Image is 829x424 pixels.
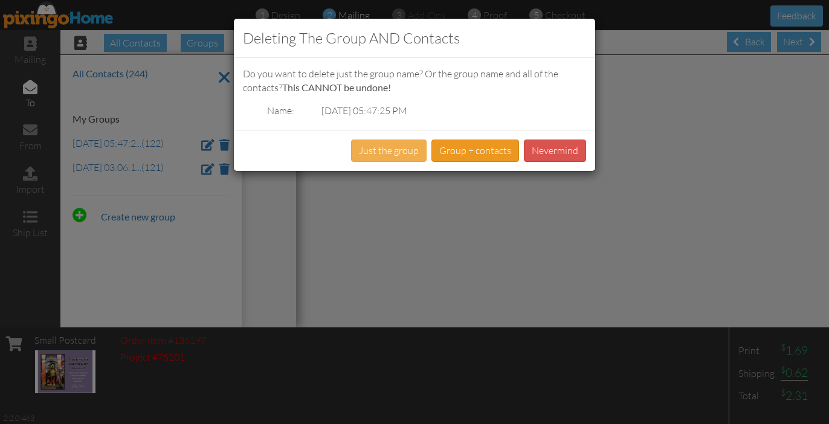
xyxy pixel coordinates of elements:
button: Group + contacts [431,140,519,162]
p: Do you want to delete just the group name? Or the group name and all of the contacts? [243,67,586,95]
h3: Deleting the group AND Contacts [243,28,586,48]
strong: This CANNOT be undone! [282,82,391,93]
td: [DATE] 05:47:25 PM [297,101,410,121]
button: Just the group [351,140,427,162]
td: Name: [243,101,297,121]
button: Nevermind [524,140,586,162]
